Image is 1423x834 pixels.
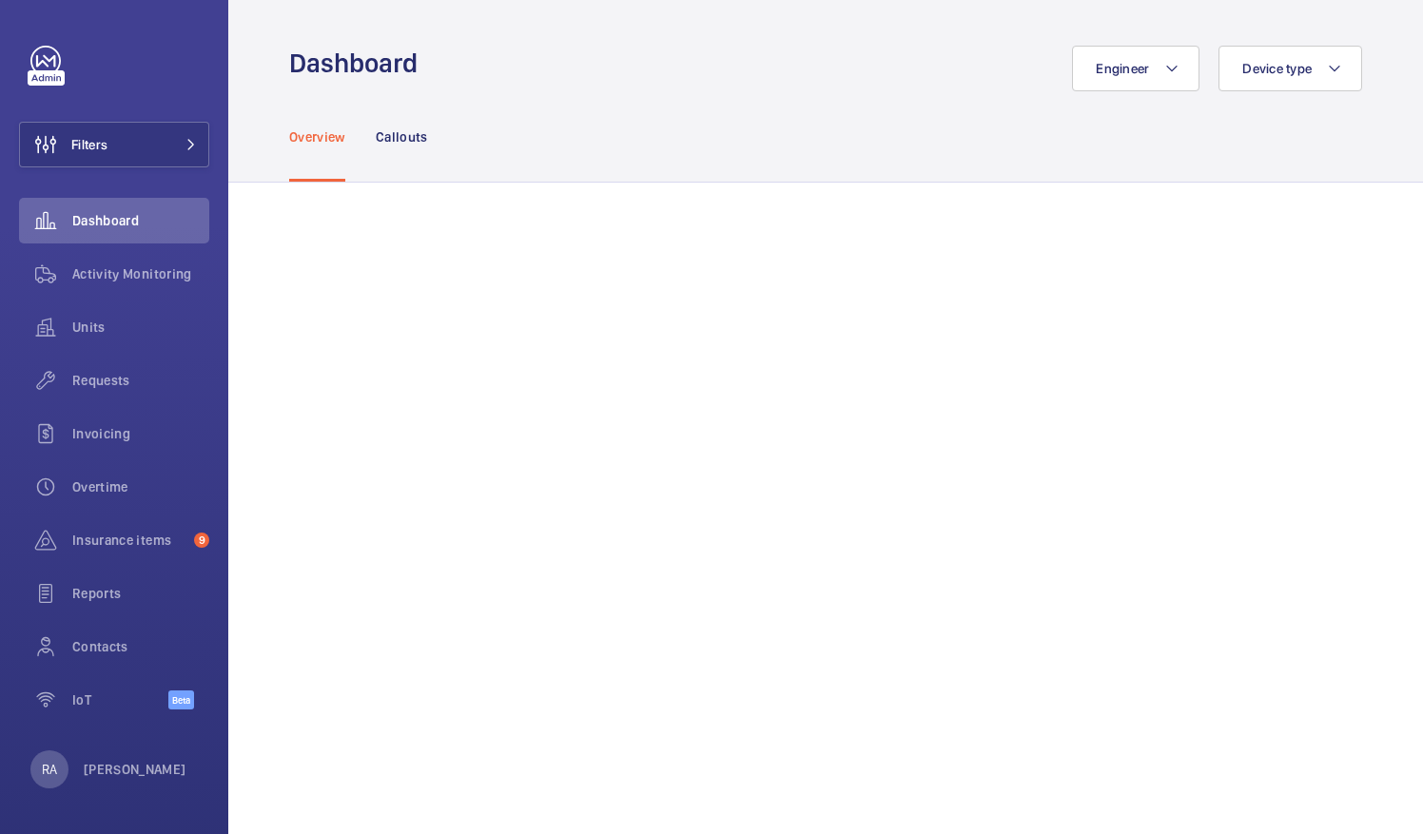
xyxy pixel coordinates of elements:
span: Units [72,318,209,337]
span: Engineer [1096,61,1149,76]
p: Overview [289,127,345,146]
span: Requests [72,371,209,390]
p: [PERSON_NAME] [84,760,186,779]
button: Device type [1218,46,1362,91]
h1: Dashboard [289,46,429,81]
button: Engineer [1072,46,1199,91]
span: Device type [1242,61,1312,76]
span: Beta [168,690,194,709]
span: 9 [194,533,209,548]
span: Filters [71,135,107,154]
p: RA [42,760,57,779]
span: Reports [72,584,209,603]
span: Contacts [72,637,209,656]
span: Dashboard [72,211,209,230]
span: Insurance items [72,531,186,550]
span: Invoicing [72,424,209,443]
button: Filters [19,122,209,167]
span: IoT [72,690,168,709]
span: Overtime [72,477,209,496]
p: Callouts [376,127,428,146]
span: Activity Monitoring [72,264,209,283]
